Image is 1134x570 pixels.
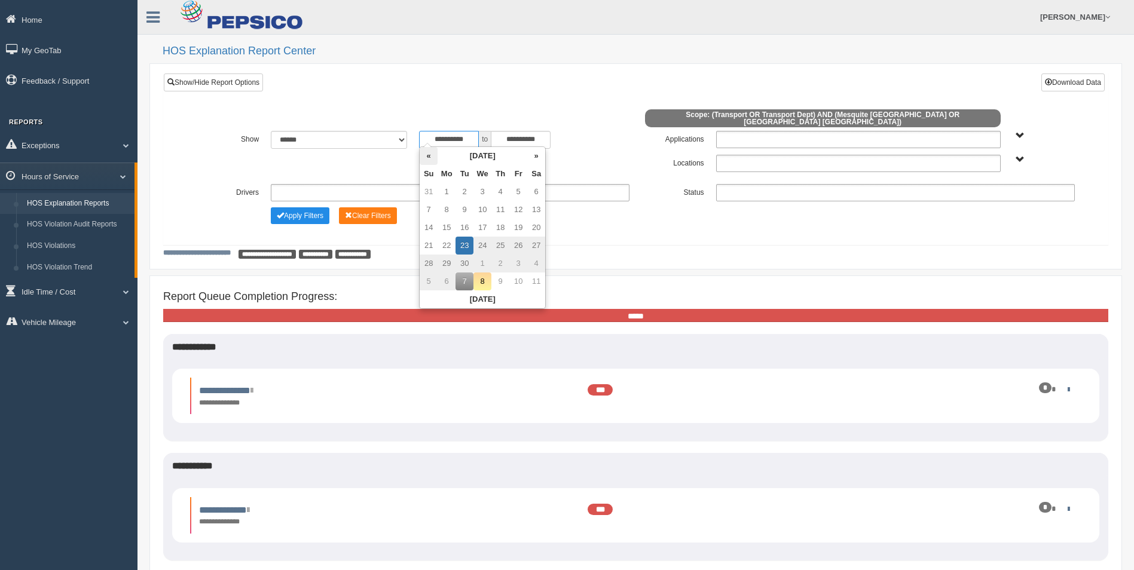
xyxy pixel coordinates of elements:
span: Scope: (Transport OR Transport Dept) AND (Mesquite [GEOGRAPHIC_DATA] OR [GEOGRAPHIC_DATA] [GEOGRA... [645,109,1001,127]
td: 4 [491,183,509,201]
td: 5 [420,272,438,290]
th: Mo [438,165,456,183]
td: 14 [420,219,438,237]
th: Su [420,165,438,183]
td: 23 [456,237,473,255]
th: Th [491,165,509,183]
td: 30 [456,255,473,272]
th: Fr [509,165,527,183]
a: HOS Explanation Reports [22,193,135,214]
td: 3 [473,183,491,201]
td: 2 [491,255,509,272]
label: Locations [636,155,710,169]
a: HOS Violation Trend [22,257,135,278]
td: 28 [420,255,438,272]
td: 31 [420,183,438,201]
td: 15 [438,219,456,237]
li: Expand [190,497,1081,534]
button: Download Data [1041,73,1105,91]
h2: HOS Explanation Report Center [163,45,1122,57]
td: 18 [491,219,509,237]
td: 10 [473,201,491,219]
a: HOS Violation Audit Reports [22,214,135,235]
button: Change Filter Options [271,207,329,224]
td: 19 [509,219,527,237]
td: 10 [509,272,527,290]
li: Expand [190,378,1081,414]
td: 3 [509,255,527,272]
td: 24 [473,237,491,255]
td: 27 [527,237,545,255]
label: Applications [635,131,710,145]
label: Drivers [191,184,265,198]
td: 9 [491,272,509,290]
td: 22 [438,237,456,255]
td: 1 [438,183,456,201]
td: 17 [473,219,491,237]
td: 5 [509,183,527,201]
td: 7 [456,272,473,290]
td: 21 [420,237,438,255]
label: Status [635,184,710,198]
td: 12 [509,201,527,219]
a: Show/Hide Report Options [164,73,263,91]
th: « [420,147,438,165]
th: Sa [527,165,545,183]
button: Change Filter Options [339,207,397,224]
td: 6 [527,183,545,201]
td: 16 [456,219,473,237]
td: 6 [438,272,456,290]
h4: Report Queue Completion Progress: [163,291,1108,303]
td: 2 [456,183,473,201]
td: 11 [491,201,509,219]
td: 4 [527,255,545,272]
td: 13 [527,201,545,219]
a: HOS Violations [22,235,135,257]
td: 11 [527,272,545,290]
th: Tu [456,165,473,183]
td: 29 [438,255,456,272]
td: 26 [509,237,527,255]
td: 25 [491,237,509,255]
th: [DATE] [420,290,545,308]
td: 1 [473,255,491,272]
label: Show [191,131,265,145]
td: 8 [473,272,491,290]
td: 9 [456,201,473,219]
th: [DATE] [438,147,527,165]
span: to [479,131,491,149]
td: 7 [420,201,438,219]
td: 8 [438,201,456,219]
th: We [473,165,491,183]
th: » [527,147,545,165]
td: 20 [527,219,545,237]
